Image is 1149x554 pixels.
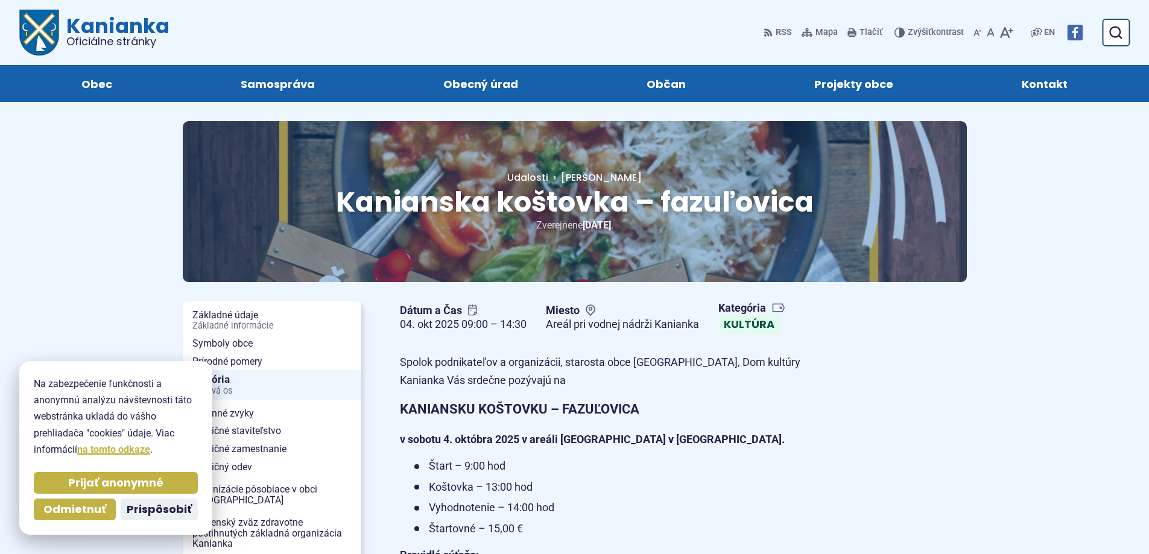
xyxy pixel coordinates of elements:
a: Slovenský zväz zdravotne postihnutých základná organizácia Kanianka [183,514,361,553]
span: Prispôsobiť [127,503,192,517]
a: Rodinné zvyky [183,404,361,423]
a: Kultúra [718,315,780,334]
a: EN [1042,25,1057,40]
figcaption: 04. okt 2025 09:00 – 14:30 [400,318,527,332]
figcaption: Areál pri vodnej nádrži Kanianka [546,318,699,332]
span: [PERSON_NAME] [561,171,642,184]
a: Základné údajeZákladné informácie [183,306,361,335]
button: Prispôsobiť [121,499,198,520]
a: Obec [29,65,164,102]
span: Symboly obce [192,335,352,353]
span: Samospráva [241,65,315,102]
a: Symboly obce [183,335,361,353]
button: Zmenšiť veľkosť písma [971,20,984,45]
li: Vyhodnotenie – 14:00 hod [414,499,828,517]
span: Základné informácie [192,321,352,331]
p: Spolok podnikateľov a organizácii, starosta obce [GEOGRAPHIC_DATA], Dom kultúry Kanianka Vás srde... [400,353,828,390]
a: Tradičné zamestnanie [183,440,361,458]
button: Prijať anonymné [34,472,198,494]
span: Organizácie pôsobiace v obci [GEOGRAPHIC_DATA] [192,480,352,509]
span: Kanianska koštovka – fazuľovica [336,183,814,221]
span: Obecný úrad [443,65,518,102]
a: Projekty obce [762,65,946,102]
span: Zvýšiť [908,27,931,37]
li: Štart – 9:00 hod [414,457,828,476]
span: RSS [776,25,792,40]
strong: KANIANSKU KOŠTOVKU – FAZUĽOVICA [400,401,639,417]
span: Projekty obce [814,65,893,102]
a: [PERSON_NAME] [548,171,642,184]
a: Logo Kanianka, prejsť na domovskú stránku. [19,10,169,55]
a: Prírodné pomery [183,353,361,371]
p: Na zabezpečenie funkčnosti a anonymnú analýzu návštevnosti táto webstránka ukladá do vášho prehli... [34,376,198,458]
span: Rodinné zvyky [192,404,352,423]
button: Zvýšiťkontrast [894,20,966,45]
strong: v sobotu 4. októbra 2025 v areáli [GEOGRAPHIC_DATA] v [GEOGRAPHIC_DATA]. [400,433,785,445]
span: Tradičný odev [192,458,352,476]
span: Slovenský zväz zdravotne postihnutých základná organizácia Kanianka [192,514,352,553]
span: Miesto [546,304,699,318]
a: RSS [764,20,794,45]
a: Tradičné staviteľstvo [183,422,361,440]
a: Organizácie pôsobiace v obci [GEOGRAPHIC_DATA] [183,480,361,509]
button: Zväčšiť veľkosť písma [997,20,1016,45]
span: [DATE] [583,219,611,231]
a: Tradičný odev [183,458,361,476]
button: Nastaviť pôvodnú veľkosť písma [984,20,997,45]
span: Občan [647,65,686,102]
span: Dátum a Čas [400,304,527,318]
p: Zverejnené . [221,217,928,233]
span: História [192,370,352,400]
span: Časová os [192,386,352,396]
a: Obecný úrad [391,65,570,102]
span: Tradičné zamestnanie [192,440,352,458]
span: Tlačiť [859,28,882,38]
span: kontrast [908,28,964,38]
img: Prejsť na Facebook stránku [1067,25,1083,40]
span: Kategória [718,301,785,315]
a: Samospráva [188,65,367,102]
span: Mapa [815,25,838,40]
a: na tomto odkaze [77,444,150,455]
a: Kontakt [970,65,1120,102]
a: Občan [595,65,738,102]
span: Obec [81,65,112,102]
span: Základné údaje [192,306,352,335]
a: Udalosti [507,171,548,184]
span: Odmietnuť [43,503,106,517]
a: HistóriaČasová os [183,370,361,400]
span: Kanianka [59,16,169,47]
span: Prírodné pomery [192,353,352,371]
span: Kontakt [1022,65,1068,102]
span: EN [1044,25,1055,40]
span: Prijať anonymné [68,476,163,490]
img: Prejsť na domovskú stránku [19,10,59,55]
button: Tlačiť [845,20,885,45]
li: Štartovné – 15,00 € [414,520,828,538]
a: Mapa [799,20,840,45]
span: Oficiálne stránky [66,36,169,47]
li: Koštovka – 13:00 hod [414,478,828,497]
span: Tradičné staviteľstvo [192,422,352,440]
button: Odmietnuť [34,499,116,520]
